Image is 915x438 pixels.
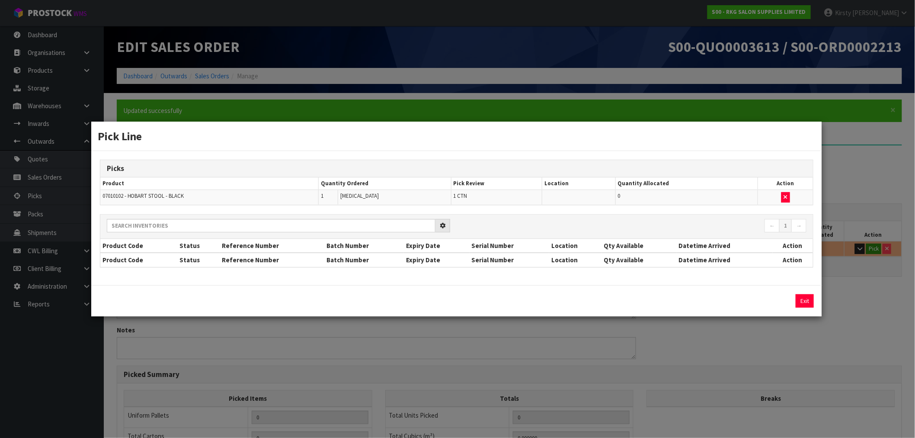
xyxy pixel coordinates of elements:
th: Expiry Date [404,239,470,253]
th: Action [773,239,813,253]
th: Reference Number [220,253,324,267]
a: ← [765,219,780,233]
th: Product [100,177,319,190]
th: Action [758,177,813,190]
nav: Page navigation [463,219,806,234]
th: Serial Number [470,239,549,253]
input: Search inventories [107,219,435,232]
th: Status [178,239,220,253]
th: Action [773,253,813,267]
th: Product Code [100,239,178,253]
th: Serial Number [470,253,549,267]
th: Qty Available [601,253,677,267]
th: Datetime Arrived [677,239,773,253]
th: Batch Number [324,253,404,267]
a: → [791,219,806,233]
a: 1 [779,219,792,233]
span: 0 [618,192,621,200]
th: Expiry Date [404,253,470,267]
th: Status [178,253,220,267]
th: Quantity Allocated [615,177,758,190]
h3: Picks [107,164,807,173]
th: Datetime Arrived [677,253,773,267]
span: 07010102 - HOBART STOOL - BLACK [102,192,184,200]
th: Location [542,177,616,190]
span: 1 [321,192,323,200]
h3: Pick Line [98,128,816,144]
button: Exit [796,294,814,308]
th: Quantity Ordered [319,177,451,190]
th: Pick Review [451,177,542,190]
th: Location [549,239,601,253]
th: Reference Number [220,239,324,253]
span: [MEDICAL_DATA] [340,192,379,200]
th: Batch Number [324,239,404,253]
th: Location [549,253,601,267]
th: Product Code [100,253,178,267]
th: Qty Available [601,239,677,253]
span: 1 CTN [454,192,467,200]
